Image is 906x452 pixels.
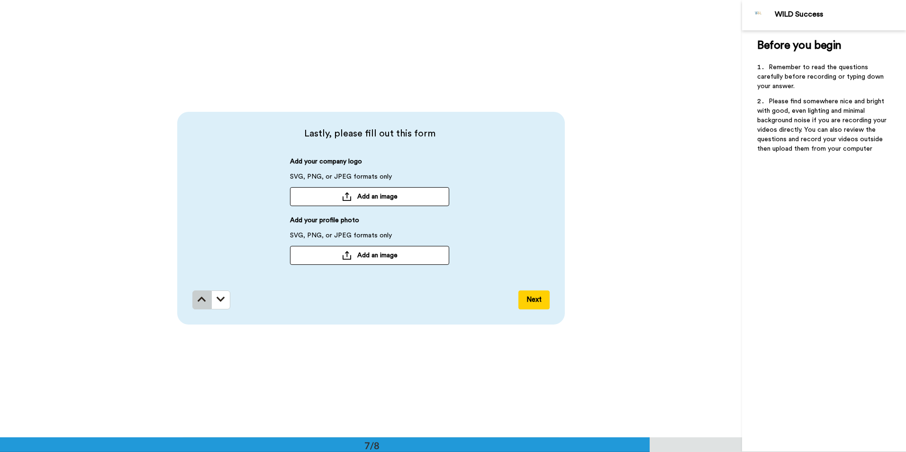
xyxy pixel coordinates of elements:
[290,187,449,206] button: Add an image
[290,231,392,246] span: SVG, PNG, or JPEG formats only
[349,439,395,452] div: 7/8
[518,290,550,309] button: Next
[357,251,398,260] span: Add an image
[290,216,359,231] span: Add your profile photo
[290,157,362,172] span: Add your company logo
[290,246,449,265] button: Add an image
[192,127,547,140] span: Lastly, please fill out this form
[757,98,888,152] span: Please find somewhere nice and bright with good, even lighting and minimal background noise if yo...
[757,64,886,90] span: Remember to read the questions carefully before recording or typing down your answer.
[747,4,770,27] img: Profile Image
[757,40,841,51] span: Before you begin
[357,192,398,201] span: Add an image
[290,172,392,187] span: SVG, PNG, or JPEG formats only
[775,10,906,19] div: WILD Success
